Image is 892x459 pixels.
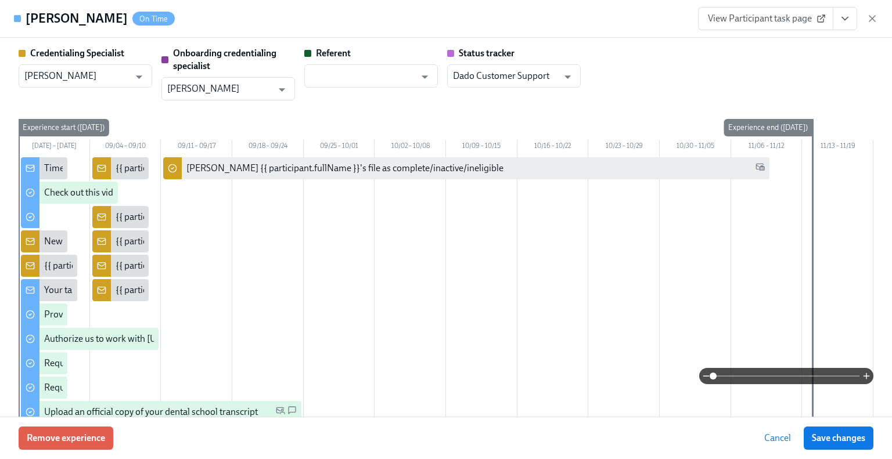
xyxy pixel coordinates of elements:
strong: Credentialing Specialist [30,48,124,59]
div: Authorize us to work with [US_STATE] on your behalf [44,332,252,345]
span: Personal Email [276,406,285,419]
span: SMS [287,406,297,419]
div: Check out this video to learn more about the OCC [44,186,238,199]
button: Cancel [756,427,799,450]
h4: [PERSON_NAME] [26,10,128,27]
button: Open [416,68,434,86]
div: {{ participant.fullName }} has requested verification of their [US_STATE] license [116,235,426,248]
div: Time to begin your [US_STATE] license application [44,162,242,175]
div: 10/30 – 11/05 [660,140,731,155]
div: 10/23 – 10/29 [588,140,660,155]
div: New doctor enrolled in OCC licensure process: {{ participant.fullName }} [44,235,329,248]
strong: Referent [316,48,351,59]
div: Experience start ([DATE]) [18,119,109,136]
div: [DATE] – [DATE] [19,140,90,155]
div: Provide us with some extra info for the [US_STATE] state application [44,308,311,321]
span: View Participant task page [708,13,823,24]
button: View task page [833,7,857,30]
div: 09/04 – 09/10 [90,140,161,155]
div: {{ participant.fullName }} has answered the questionnaire [44,259,272,272]
div: 10/09 – 10/15 [446,140,517,155]
strong: Onboarding credentialing specialist [173,48,276,71]
span: Remove experience [27,432,105,444]
strong: Status tracker [459,48,515,59]
div: Request your JCDNE scores [44,381,154,394]
div: 11/13 – 11/19 [802,140,873,155]
span: Save changes [812,432,865,444]
div: 10/16 – 10/22 [517,140,589,155]
div: [PERSON_NAME] {{ participant.fullName }}'s file as complete/inactive/ineligible [186,162,503,175]
div: 09/25 – 10/01 [304,140,375,155]
div: Experience end ([DATE]) [724,119,812,136]
span: On Time [132,15,175,23]
button: Open [559,68,577,86]
span: Cancel [764,432,791,444]
div: 11/06 – 11/12 [731,140,803,155]
div: Request proof of your {{ participant.regionalExamPassed }} test scores [44,357,322,370]
span: Work Email [756,162,765,175]
div: Your tailored to-do list for [US_STATE] licensing process [44,284,263,297]
button: Open [130,68,148,86]
div: {{ participant.fullName }} has provided their transcript [116,259,329,272]
button: Remove experience [19,427,113,450]
div: Upload an official copy of your dental school transcript [44,406,258,418]
button: Save changes [804,427,873,450]
div: {{ participant.fullName }} has uploaded a receipt for their regional test scores [116,162,418,175]
a: View Participant task page [698,7,833,30]
div: 10/02 – 10/08 [375,140,446,155]
button: Open [273,81,291,99]
div: {{ participant.fullName }} has uploaded a receipt for their JCDNE test scores [116,284,414,297]
div: {{ participant.fullName }} has uploaded their Third Party Authorization [116,211,393,223]
div: 09/11 – 09/17 [161,140,232,155]
div: 09/18 – 09/24 [232,140,304,155]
